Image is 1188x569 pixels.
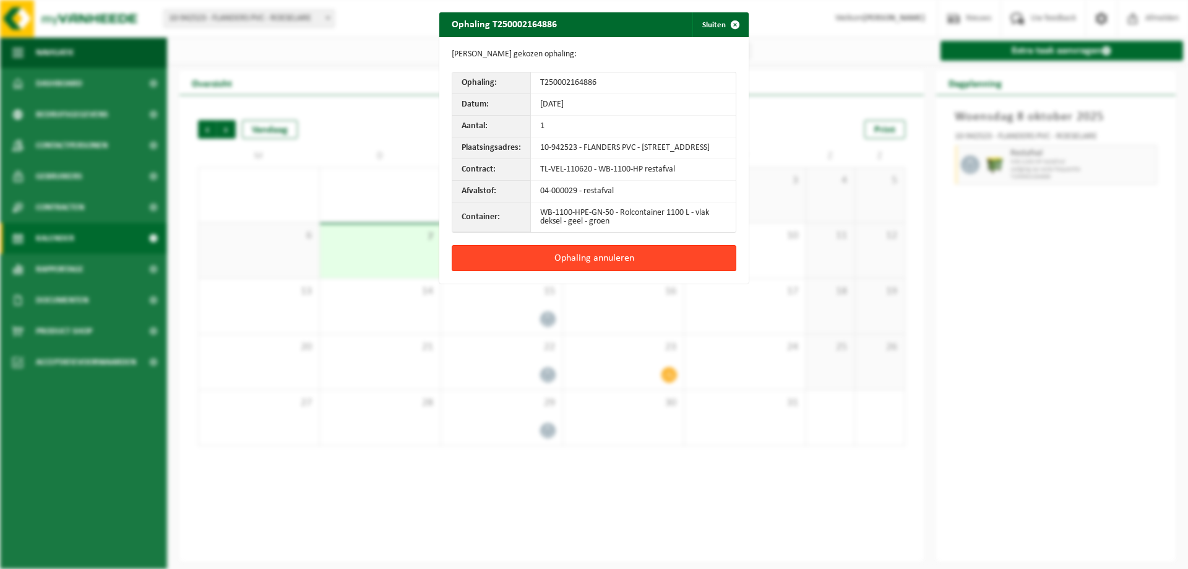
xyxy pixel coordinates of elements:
[452,159,531,181] th: Contract:
[531,181,736,202] td: 04-000029 - restafval
[531,94,736,116] td: [DATE]
[452,94,531,116] th: Datum:
[452,202,531,232] th: Container:
[531,159,736,181] td: TL-VEL-110620 - WB-1100-HP restafval
[531,116,736,137] td: 1
[452,245,736,271] button: Ophaling annuleren
[452,72,531,94] th: Ophaling:
[692,12,747,37] button: Sluiten
[531,202,736,232] td: WB-1100-HPE-GN-50 - Rolcontainer 1100 L - vlak deksel - geel - groen
[531,72,736,94] td: T250002164886
[452,137,531,159] th: Plaatsingsadres:
[439,12,569,36] h2: Ophaling T250002164886
[452,116,531,137] th: Aantal:
[452,181,531,202] th: Afvalstof:
[531,137,736,159] td: 10-942523 - FLANDERS PVC - [STREET_ADDRESS]
[452,50,736,59] p: [PERSON_NAME] gekozen ophaling:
